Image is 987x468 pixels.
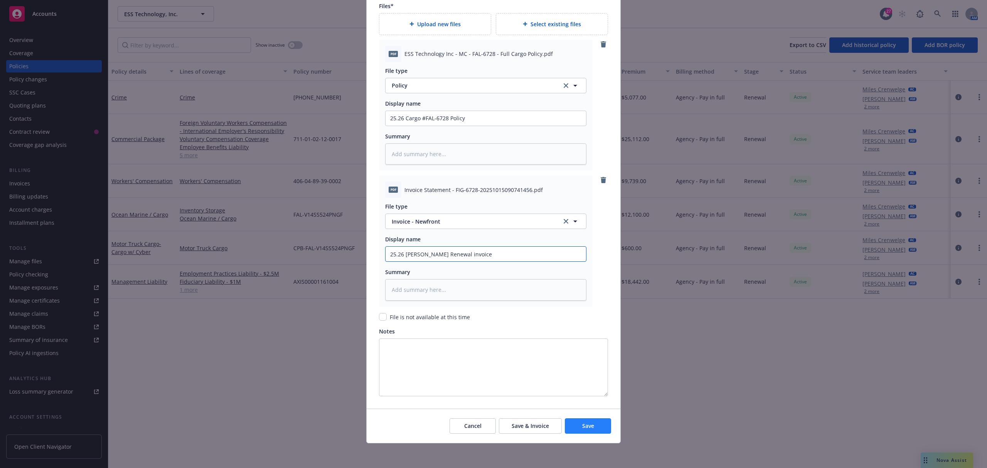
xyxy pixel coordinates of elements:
[531,20,581,28] span: Select existing files
[379,13,491,35] div: Upload new files
[599,40,608,49] a: remove
[385,100,421,107] span: Display name
[392,81,553,89] span: Policy
[385,268,410,276] span: Summary
[599,175,608,185] a: remove
[389,51,398,57] span: pdf
[561,81,571,90] a: clear selection
[417,20,461,28] span: Upload new files
[386,111,586,126] input: Add display name here...
[582,422,594,429] span: Save
[385,67,408,74] span: File type
[390,313,470,321] span: File is not available at this time
[512,422,549,429] span: Save & Invoice
[385,236,421,243] span: Display name
[561,217,571,226] a: clear selection
[386,247,586,261] input: Add display name here...
[385,78,586,93] button: Policyclear selection
[385,214,586,229] button: Invoice - Newfrontclear selection
[385,133,410,140] span: Summary
[496,13,608,35] div: Select existing files
[379,328,395,335] span: Notes
[499,418,562,434] button: Save & Invoice
[450,418,496,434] button: Cancel
[392,217,553,226] span: Invoice - Newfront
[379,2,394,10] span: Files*
[404,186,543,194] span: Invoice Statement - FIG-6728-20251015090741456.pdf
[464,422,482,429] span: Cancel
[565,418,611,434] button: Save
[389,187,398,192] span: pdf
[404,50,553,58] span: ESS Technology Inc - MC - FAL-6728 - Full Cargo Policy.pdf
[385,203,408,210] span: File type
